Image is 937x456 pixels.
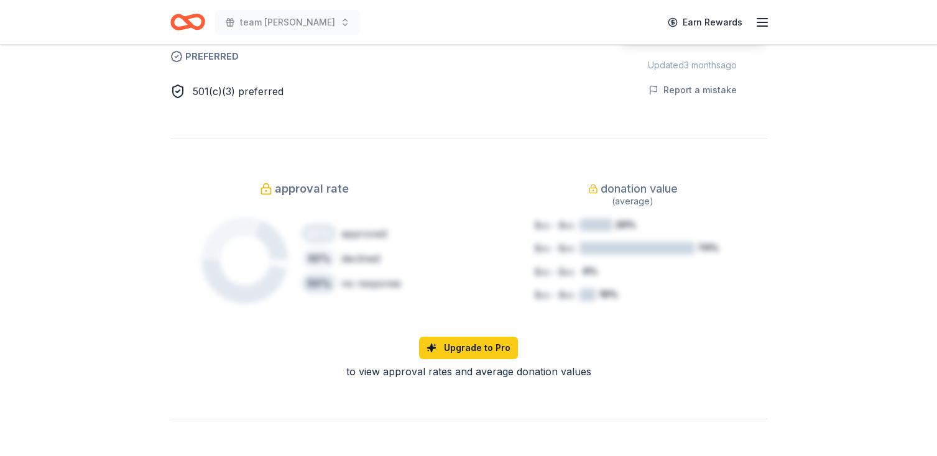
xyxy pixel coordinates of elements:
[616,219,636,230] tspan: 20%
[215,10,360,35] button: team [PERSON_NAME]
[535,220,575,230] tspan: $xx - $xx
[601,179,678,199] span: donation value
[583,266,598,276] tspan: 0%
[170,49,558,64] span: Preferred
[599,289,617,299] tspan: 10%
[341,251,380,266] div: declined
[535,243,575,253] tspan: $xx - $xx
[341,226,387,241] div: approved
[535,290,575,300] tspan: $xx - $xx
[618,58,767,73] div: Updated 3 months ago
[419,337,518,359] a: Upgrade to Pro
[341,276,401,291] div: no response
[193,85,284,98] span: 501(c)(3) preferred
[302,224,336,244] div: 20 %
[698,242,718,253] tspan: 70%
[649,83,737,98] button: Report a mistake
[535,267,575,277] tspan: $xx - $xx
[170,364,767,379] div: to view approval rates and average donation values
[240,15,335,30] span: team [PERSON_NAME]
[660,11,750,34] a: Earn Rewards
[302,273,336,293] div: 50 %
[275,179,349,199] span: approval rate
[170,7,205,37] a: Home
[499,194,767,209] div: (average)
[302,249,336,268] div: 30 %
